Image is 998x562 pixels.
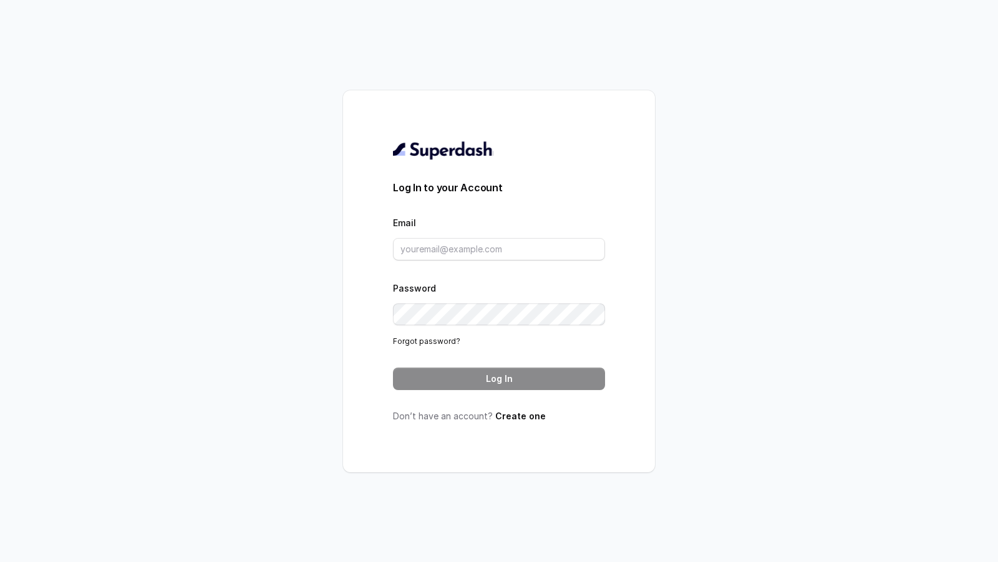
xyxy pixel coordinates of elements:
[393,238,605,260] input: youremail@example.com
[393,368,605,390] button: Log In
[393,217,416,228] label: Email
[393,336,460,346] a: Forgot password?
[393,180,605,195] h3: Log In to your Account
[393,283,436,293] label: Password
[393,140,493,160] img: light.svg
[393,410,605,422] p: Don’t have an account?
[495,411,546,421] a: Create one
